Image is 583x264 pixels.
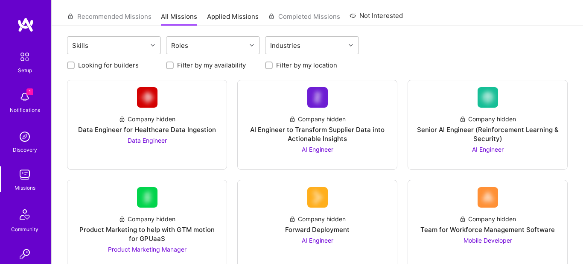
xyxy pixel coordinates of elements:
span: Data Engineer [128,137,167,144]
div: Company hidden [289,114,346,123]
div: Notifications [10,106,40,114]
img: discovery [16,128,33,145]
div: Data Engineer for Healthcare Data Ingestion [78,125,216,134]
a: Applied Missions [207,12,259,26]
i: icon Chevron [151,43,155,47]
img: Company Logo [307,187,328,208]
a: Company LogoCompany hiddenProduct Marketing to help with GTM motion for GPUaaSProduct Marketing M... [74,187,220,262]
div: Setup [18,66,32,75]
img: logo [17,17,34,32]
img: Company Logo [307,87,328,108]
img: setup [16,48,34,66]
span: 1 [26,88,33,95]
label: Filter by my location [276,61,337,70]
img: Company Logo [478,187,498,208]
a: Company LogoCompany hiddenAI Engineer to Transform Supplier Data into Actionable InsightsAI Engineer [245,87,390,162]
div: Company hidden [119,114,175,123]
a: Company LogoCompany hiddenSenior AI Engineer (Reinforcement Learning & Security)AI Engineer [415,87,560,162]
div: Senior AI Engineer (Reinforcement Learning & Security) [415,125,560,143]
div: Company hidden [119,214,175,223]
img: Invite [16,246,33,263]
a: Company LogoCompany hiddenForward DeploymentAI Engineer [245,187,390,262]
div: Skills [70,39,90,52]
span: Mobile Developer [463,237,512,244]
div: Product Marketing to help with GTM motion for GPUaaS [74,225,220,243]
div: Company hidden [459,114,516,123]
div: Community [11,225,38,234]
img: Company Logo [137,87,157,108]
span: Product Marketing Manager [108,246,187,253]
div: Company hidden [459,214,516,223]
span: AI Engineer [302,237,333,244]
div: Discovery [13,145,37,154]
span: AI Engineer [472,146,504,153]
img: bell [16,88,33,106]
div: Roles [169,39,190,52]
a: Not Interested [350,11,403,26]
div: AI Engineer to Transform Supplier Data into Actionable Insights [245,125,390,143]
div: Company hidden [289,214,346,223]
div: Team for Workforce Management Software [420,225,555,234]
img: Company Logo [478,87,498,108]
img: Company Logo [137,187,157,208]
img: Community [15,204,35,225]
span: AI Engineer [302,146,333,153]
div: Forward Deployment [285,225,350,234]
a: Company LogoCompany hiddenData Engineer for Healthcare Data IngestionData Engineer [74,87,220,162]
label: Filter by my availability [177,61,246,70]
label: Looking for builders [78,61,139,70]
img: teamwork [16,166,33,183]
a: Company LogoCompany hiddenTeam for Workforce Management SoftwareMobile Developer [415,187,560,262]
a: All Missions [161,12,197,26]
i: icon Chevron [349,43,353,47]
i: icon Chevron [250,43,254,47]
div: Industries [268,39,303,52]
div: Missions [15,183,35,192]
